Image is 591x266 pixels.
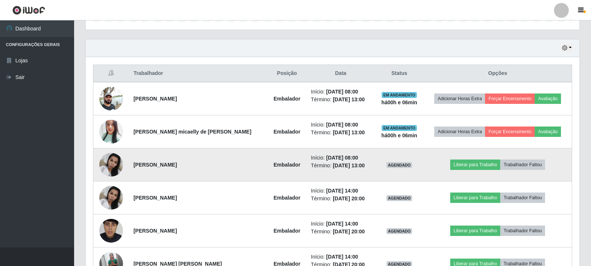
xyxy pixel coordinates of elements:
th: Trabalhador [129,65,268,82]
button: Trabalhador Faltou [500,193,545,203]
th: Opções [424,65,572,82]
li: Término: [311,96,371,104]
strong: [PERSON_NAME] [133,195,177,201]
img: CoreUI Logo [12,6,45,15]
th: Posição [268,65,306,82]
li: Término: [311,129,371,137]
span: AGENDADO [386,162,412,168]
strong: Embalador [273,96,300,102]
img: 1702417487415.jpeg [99,83,123,114]
button: Adicionar Horas Extra [434,93,485,104]
time: [DATE] 14:00 [326,188,358,194]
button: Avaliação [535,93,561,104]
time: [DATE] 20:00 [333,229,365,234]
button: Liberar para Trabalho [450,193,500,203]
strong: [PERSON_NAME] [133,96,177,102]
li: Término: [311,195,371,203]
strong: Embalador [273,228,300,234]
time: [DATE] 13:00 [333,96,365,102]
strong: Embalador [273,129,300,135]
th: Status [375,65,424,82]
img: 1748729241814.jpeg [99,118,123,146]
li: Início: [311,253,371,261]
li: Início: [311,220,371,228]
li: Início: [311,121,371,129]
span: AGENDADO [386,228,412,234]
time: [DATE] 08:00 [326,89,358,95]
li: Início: [311,187,371,195]
strong: há 00 h e 06 min [381,99,417,105]
img: 1733491183363.jpeg [99,204,123,257]
li: Término: [311,162,371,170]
img: 1730308333367.jpeg [99,182,123,213]
strong: Embalador [273,195,300,201]
strong: há 00 h e 06 min [381,132,417,138]
strong: Embalador [273,162,300,168]
li: Início: [311,154,371,162]
strong: [PERSON_NAME] [133,228,177,234]
span: EM ANDAMENTO [382,92,417,98]
button: Forçar Encerramento [485,127,535,137]
time: [DATE] 13:00 [333,129,365,135]
time: [DATE] 20:00 [333,196,365,201]
time: [DATE] 08:00 [326,155,358,161]
button: Adicionar Horas Extra [434,127,485,137]
button: Forçar Encerramento [485,93,535,104]
img: 1730308333367.jpeg [99,149,123,180]
li: Início: [311,88,371,96]
span: AGENDADO [386,195,412,201]
time: [DATE] 14:00 [326,221,358,227]
time: [DATE] 08:00 [326,122,358,128]
th: Data [306,65,375,82]
button: Liberar para Trabalho [450,226,500,236]
strong: [PERSON_NAME] micaelly de [PERSON_NAME] [133,129,251,135]
time: [DATE] 13:00 [333,162,365,168]
button: Avaliação [535,127,561,137]
strong: [PERSON_NAME] [133,162,177,168]
time: [DATE] 14:00 [326,254,358,260]
button: Liberar para Trabalho [450,160,500,170]
button: Trabalhador Faltou [500,160,545,170]
li: Término: [311,228,371,236]
span: EM ANDAMENTO [382,125,417,131]
button: Trabalhador Faltou [500,226,545,236]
